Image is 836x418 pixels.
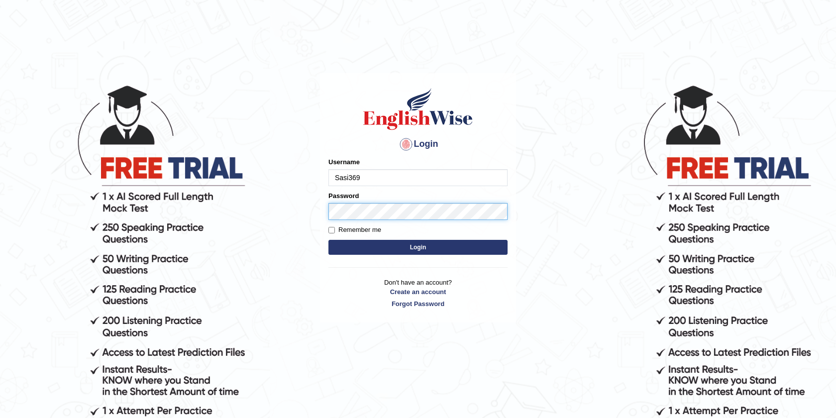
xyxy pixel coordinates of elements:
input: Remember me [328,227,335,233]
button: Login [328,240,508,255]
p: Don't have an account? [328,278,508,309]
label: Remember me [328,225,381,235]
h4: Login [328,136,508,152]
label: Password [328,191,359,201]
label: Username [328,157,360,167]
img: Logo of English Wise sign in for intelligent practice with AI [361,87,475,131]
a: Create an account [328,287,508,297]
a: Forgot Password [328,299,508,309]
